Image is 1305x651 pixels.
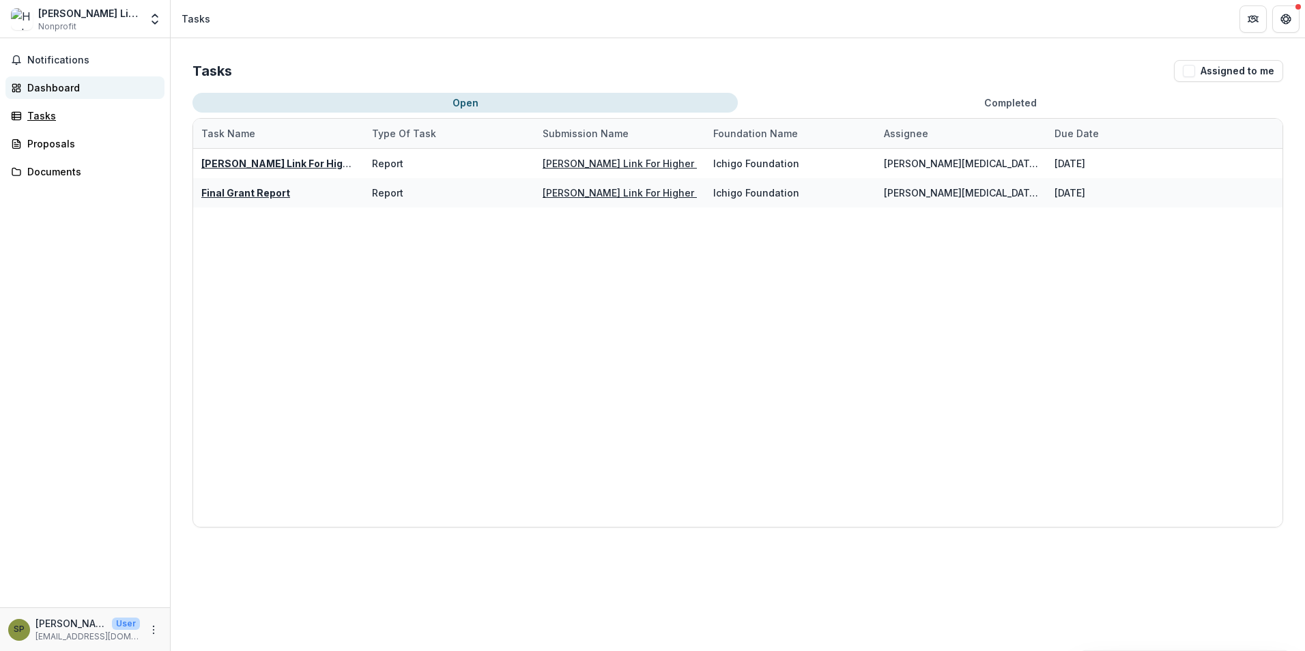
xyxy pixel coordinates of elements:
[705,119,876,148] div: Foundation Name
[176,9,216,29] nav: breadcrumb
[35,631,140,643] p: [EMAIL_ADDRESS][DOMAIN_NAME]
[534,119,705,148] div: Submission Name
[1239,5,1267,33] button: Partners
[145,5,164,33] button: Open entity switcher
[364,126,444,141] div: Type of Task
[1055,186,1085,200] div: [DATE]
[27,81,154,95] div: Dashboard
[364,119,534,148] div: Type of Task
[112,618,140,630] p: User
[145,622,162,638] button: More
[1055,156,1085,171] div: [DATE]
[5,104,164,127] a: Tasks
[27,136,154,151] div: Proposals
[713,186,799,200] div: Ichigo Foundation
[1174,60,1283,82] button: Assigned to me
[192,93,738,113] button: Open
[884,186,1038,200] div: [PERSON_NAME][MEDICAL_DATA]
[543,187,895,199] a: [PERSON_NAME] Link For Higher Education In Prison Inc-85000-11/01/2023
[182,12,210,26] div: Tasks
[372,186,403,200] div: Report
[38,6,140,20] div: [PERSON_NAME] Link For Higher Education In Prison Inc
[5,160,164,183] a: Documents
[5,132,164,155] a: Proposals
[372,156,403,171] div: Report
[193,126,263,141] div: Task Name
[27,108,154,123] div: Tasks
[1046,119,1217,148] div: Due Date
[11,8,33,30] img: Hudson Link For Higher Education In Prison Inc
[193,119,364,148] div: Task Name
[1272,5,1300,33] button: Get Help
[14,625,25,634] div: Sean Pica
[5,49,164,71] button: Notifications
[201,187,290,199] a: Final Grant Report
[876,126,936,141] div: Assignee
[705,126,806,141] div: Foundation Name
[1046,126,1107,141] div: Due Date
[543,158,895,169] a: [PERSON_NAME] Link For Higher Education In Prison Inc-85000-11/01/2023
[27,55,159,66] span: Notifications
[876,119,1046,148] div: Assignee
[27,164,154,179] div: Documents
[38,20,76,33] span: Nonprofit
[738,93,1283,113] button: Completed
[35,616,106,631] p: [PERSON_NAME][MEDICAL_DATA]
[192,63,232,79] h2: Tasks
[713,156,799,171] div: Ichigo Foundation
[5,76,164,99] a: Dashboard
[534,126,637,141] div: Submission Name
[201,158,623,169] a: [PERSON_NAME] Link For Higher Education In Prison Inc-Report & Renewal Application
[884,156,1038,171] div: [PERSON_NAME][MEDICAL_DATA]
